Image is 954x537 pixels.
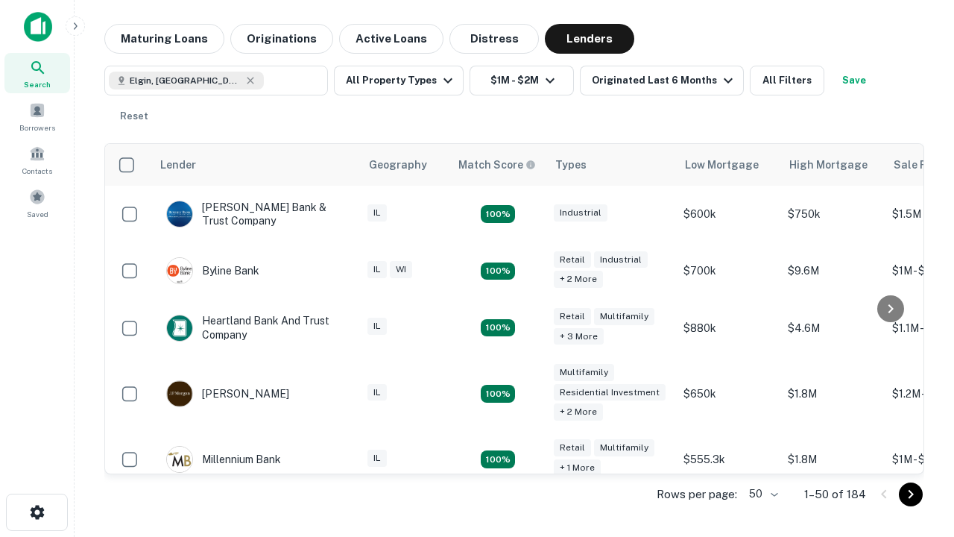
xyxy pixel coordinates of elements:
div: Geography [369,156,427,174]
button: Distress [449,24,539,54]
div: + 1 more [554,459,601,477]
div: Matching Properties: 19, hasApolloMatch: undefined [481,319,515,337]
div: Lender [160,156,196,174]
button: Originated Last 6 Months [580,66,744,95]
div: Matching Properties: 28, hasApolloMatch: undefined [481,205,515,223]
img: capitalize-icon.png [24,12,52,42]
div: + 3 more [554,328,604,345]
div: [PERSON_NAME] [166,380,289,407]
img: picture [167,258,192,283]
img: picture [167,201,192,227]
th: High Mortgage [780,144,885,186]
div: Originated Last 6 Months [592,72,737,89]
div: + 2 more [554,271,603,288]
div: Retail [554,251,591,268]
th: Geography [360,144,449,186]
a: Search [4,53,70,93]
span: Contacts [22,165,52,177]
div: Multifamily [594,308,654,325]
td: $700k [676,242,780,299]
span: Borrowers [19,122,55,134]
div: Low Mortgage [685,156,759,174]
button: Save your search to get updates of matches that match your search criteria. [830,66,878,95]
div: High Mortgage [789,156,868,174]
div: Industrial [594,251,648,268]
div: Multifamily [594,439,654,456]
div: Millennium Bank [166,446,281,473]
div: Heartland Bank And Trust Company [166,314,345,341]
th: Capitalize uses an advanced AI algorithm to match your search with the best lender. The match sco... [449,144,546,186]
button: Reset [110,101,158,131]
button: Maturing Loans [104,24,224,54]
button: All Property Types [334,66,464,95]
div: + 2 more [554,403,603,421]
span: Search [24,78,51,90]
td: $600k [676,186,780,242]
div: Retail [554,439,591,456]
span: Elgin, [GEOGRAPHIC_DATA], [GEOGRAPHIC_DATA] [130,74,241,87]
p: Rows per page: [657,486,737,503]
td: $880k [676,299,780,356]
td: $1.8M [780,431,885,488]
div: IL [367,318,387,335]
div: IL [367,204,387,222]
button: Lenders [545,24,634,54]
a: Borrowers [4,96,70,136]
div: 50 [743,483,780,505]
th: Lender [151,144,360,186]
p: 1–50 of 184 [804,486,866,503]
iframe: Chat Widget [879,370,954,442]
button: Originations [230,24,333,54]
div: Byline Bank [166,257,259,284]
div: Industrial [554,204,607,222]
div: IL [367,261,387,278]
button: $1M - $2M [470,66,574,95]
div: Matching Properties: 19, hasApolloMatch: undefined [481,263,515,280]
td: $650k [676,357,780,432]
div: [PERSON_NAME] Bank & Trust Company [166,201,345,227]
img: picture [167,315,192,341]
a: Contacts [4,139,70,180]
h6: Match Score [458,157,533,173]
td: $9.6M [780,242,885,299]
td: $750k [780,186,885,242]
div: IL [367,384,387,401]
span: Saved [27,208,48,220]
div: Capitalize uses an advanced AI algorithm to match your search with the best lender. The match sco... [458,157,536,173]
img: picture [167,447,192,472]
div: Types [555,156,587,174]
div: IL [367,450,387,467]
td: $4.6M [780,299,885,356]
div: WI [390,261,412,278]
div: Retail [554,308,591,325]
th: Low Mortgage [676,144,780,186]
img: picture [167,381,192,406]
a: Saved [4,183,70,223]
button: Go to next page [899,483,923,506]
div: Matching Properties: 25, hasApolloMatch: undefined [481,385,515,403]
button: Active Loans [339,24,443,54]
div: Residential Investment [554,384,666,401]
div: Multifamily [554,364,614,381]
button: All Filters [750,66,824,95]
div: Matching Properties: 16, hasApolloMatch: undefined [481,450,515,468]
th: Types [546,144,676,186]
td: $555.3k [676,431,780,488]
td: $1.8M [780,357,885,432]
